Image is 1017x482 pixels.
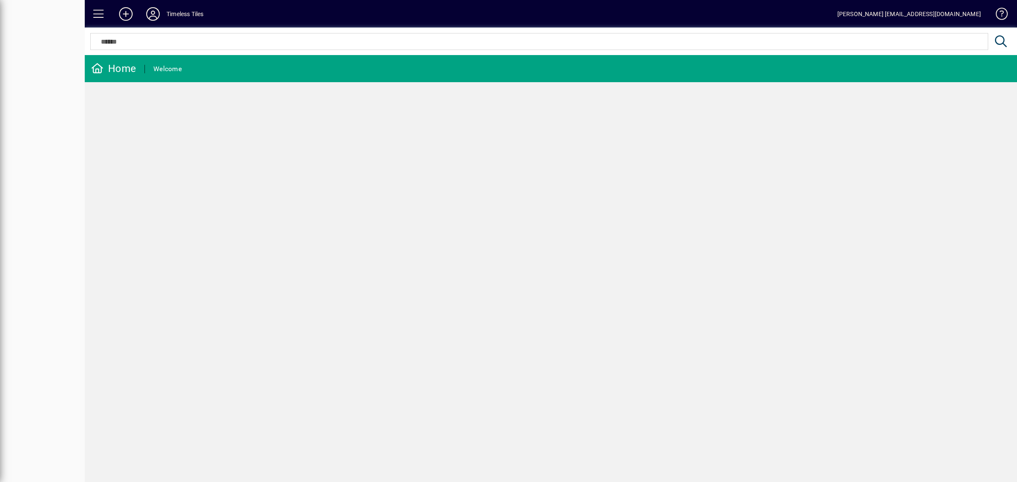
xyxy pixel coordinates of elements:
[989,2,1006,29] a: Knowledge Base
[167,7,203,21] div: Timeless Tiles
[153,62,182,76] div: Welcome
[837,7,981,21] div: [PERSON_NAME] [EMAIL_ADDRESS][DOMAIN_NAME]
[91,62,136,75] div: Home
[139,6,167,22] button: Profile
[112,6,139,22] button: Add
